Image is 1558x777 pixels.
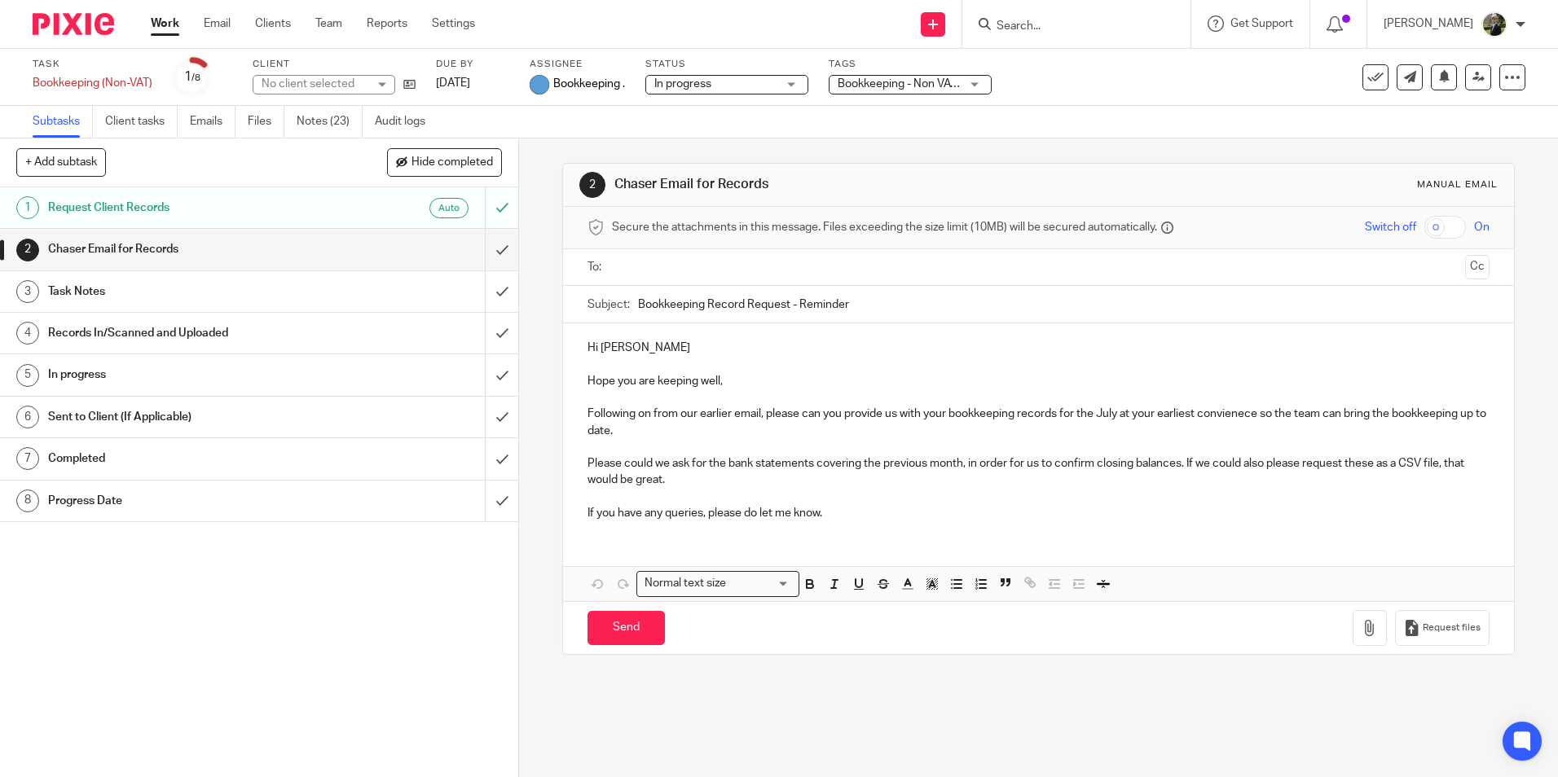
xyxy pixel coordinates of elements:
[1384,15,1473,32] p: [PERSON_NAME]
[412,156,493,169] span: Hide completed
[588,505,1489,521] p: If you have any queries, please do let me know.
[612,219,1157,235] span: Secure the attachments in this message. Files exceeding the size limit (10MB) will be secured aut...
[654,78,711,90] span: In progress
[248,106,284,138] a: Files
[184,68,200,86] div: 1
[48,279,328,304] h1: Task Notes
[640,575,729,592] span: Normal text size
[151,15,179,32] a: Work
[530,58,625,71] label: Assignee
[367,15,407,32] a: Reports
[579,172,605,198] div: 2
[48,237,328,261] h1: Chaser Email for Records
[645,58,808,71] label: Status
[190,106,235,138] a: Emails
[48,446,328,471] h1: Completed
[553,76,625,92] span: Bookkeeping .
[588,455,1489,489] p: Please could we ask for the bank statements covering the previous month, in order for us to confi...
[48,405,328,429] h1: Sent to Client (If Applicable)
[432,15,475,32] a: Settings
[33,75,152,91] div: Bookkeeping (Non-VAT)
[636,571,799,596] div: Search for option
[16,239,39,261] div: 2
[33,58,152,71] label: Task
[255,15,291,32] a: Clients
[16,148,106,176] button: + Add subtask
[436,77,470,89] span: [DATE]
[33,13,114,35] img: Pixie
[16,489,39,512] div: 8
[1230,18,1293,29] span: Get Support
[105,106,178,138] a: Client tasks
[48,195,328,220] h1: Request Client Records
[297,106,363,138] a: Notes (23)
[1474,219,1490,235] span: On
[16,447,39,470] div: 7
[48,321,328,345] h1: Records In/Scanned and Uploaded
[530,75,549,94] img: Blue.png
[375,106,438,138] a: Audit logs
[436,58,509,71] label: Due by
[1395,610,1490,647] button: Request files
[995,20,1142,34] input: Search
[33,106,93,138] a: Subtasks
[588,373,1489,389] p: Hope you are keeping well,
[1481,11,1507,37] img: ACCOUNTING4EVERYTHING-9.jpg
[1423,621,1481,634] span: Request files
[191,73,200,82] small: /8
[315,15,342,32] a: Team
[16,322,39,345] div: 4
[429,198,469,218] div: Auto
[48,489,328,513] h1: Progress Date
[1365,219,1416,235] span: Switch off
[253,58,416,71] label: Client
[262,76,367,92] div: No client selected
[588,406,1489,439] p: Following on from our earlier email, please can you provide us with your bookkeeping records for ...
[588,340,1489,356] p: Hi [PERSON_NAME]
[614,176,1073,193] h1: Chaser Email for Records
[16,406,39,428] div: 6
[16,364,39,387] div: 5
[588,296,630,313] label: Subject:
[387,148,502,176] button: Hide completed
[588,259,605,275] label: To:
[731,575,790,592] input: Search for option
[838,78,1007,90] span: Bookkeeping - Non VAT Client + 1
[829,58,992,71] label: Tags
[1465,255,1490,279] button: Cc
[204,15,231,32] a: Email
[16,196,39,219] div: 1
[1417,178,1498,191] div: Manual email
[588,611,665,646] input: Send
[48,362,328,387] h1: In progress
[16,280,39,303] div: 3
